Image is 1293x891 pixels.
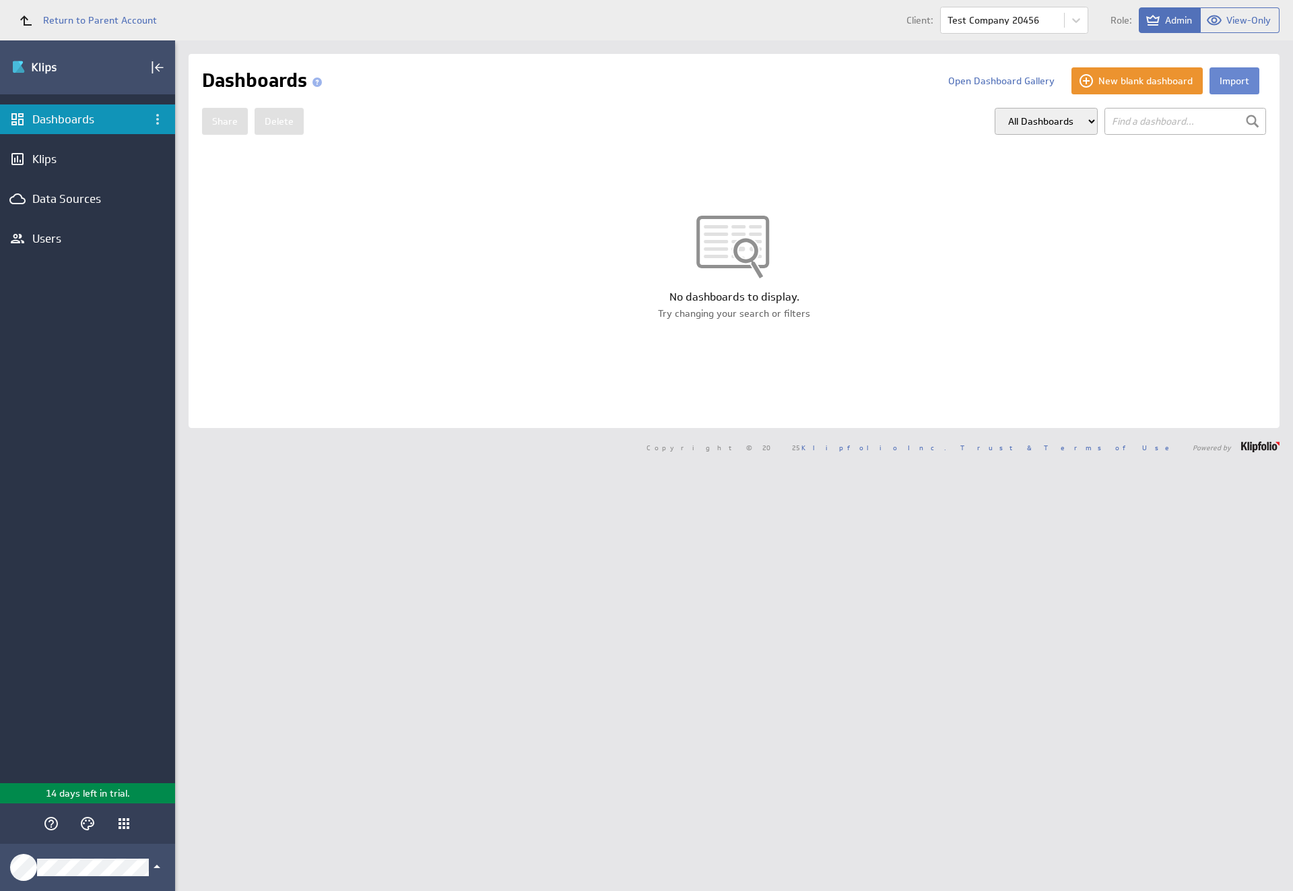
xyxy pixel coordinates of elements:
p: 14 days left in trial. [46,787,130,801]
button: Share [202,108,248,135]
img: Klipfolio klips logo [11,57,106,78]
span: View-Only [1226,14,1271,26]
img: logo-footer.png [1241,441,1280,452]
div: Dashboard menu [146,108,169,131]
div: Klipfolio Apps [116,816,132,832]
button: View as View-Only [1201,7,1280,33]
a: Return to Parent Account [11,5,157,35]
div: Themes [76,812,99,835]
span: Powered by [1193,444,1231,451]
div: Users [32,231,143,246]
div: Go to Dashboards [11,57,106,78]
a: Klipfolio Inc. [801,443,946,452]
div: Data Sources [32,191,143,206]
h1: Dashboards [202,67,327,94]
button: Import [1209,67,1259,94]
div: Klips [32,152,143,166]
div: Test Company 20456 [948,16,1039,25]
div: Dashboards [32,112,143,127]
a: Trust & Terms of Use [960,443,1179,452]
span: Role: [1110,16,1132,25]
div: Help [40,812,63,835]
div: Klipfolio Apps [112,812,135,835]
input: Find a dashboard... [1104,108,1266,135]
span: Admin [1165,14,1192,26]
span: Copyright © 2025 [646,444,946,451]
div: Collapse [146,56,169,79]
span: Client: [906,16,933,25]
div: Try changing your search or filters [189,307,1280,320]
span: Return to Parent Account [43,16,157,25]
div: No dashboards to display. [189,290,1280,305]
button: View as Admin [1139,7,1201,33]
button: New blank dashboard [1071,67,1203,94]
button: Delete [255,108,304,135]
svg: Themes [79,816,96,832]
button: Open Dashboard Gallery [938,67,1065,94]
